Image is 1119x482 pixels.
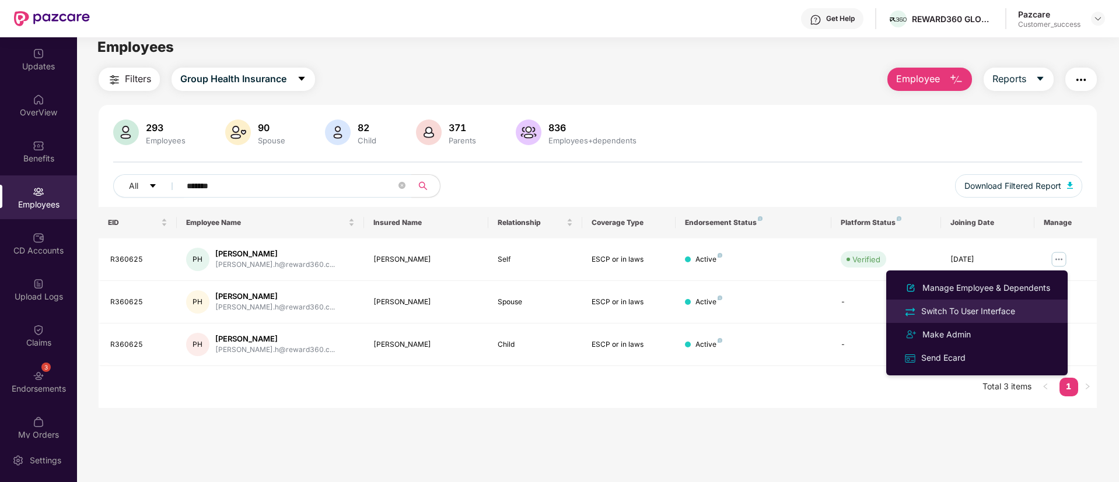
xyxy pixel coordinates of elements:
[982,378,1031,396] li: Total 3 items
[33,140,44,152] img: svg+xml;base64,PHN2ZyBpZD0iQmVuZWZpdHMiIHhtbG5zPSJodHRwOi8vd3d3LnczLm9yZy8yMDAwL3N2ZyIgd2lkdGg9Ij...
[955,174,1082,198] button: Download Filtered Report
[919,305,1017,318] div: Switch To User Interface
[186,333,209,356] div: PH
[904,328,918,342] img: svg+xml;base64,PHN2ZyB4bWxucz0iaHR0cDovL3d3dy53My5vcmcvMjAwMC9zdmciIHdpZHRoPSIyNCIgaGVpZ2h0PSIyNC...
[149,182,157,191] span: caret-down
[1059,378,1078,395] a: 1
[177,207,364,238] th: Employee Name
[33,232,44,244] img: svg+xml;base64,PHN2ZyBpZD0iQ0RfQWNjb3VudHMiIGRhdGEtbmFtZT0iQ0QgQWNjb3VudHMiIHhtbG5zPSJodHRwOi8vd3...
[416,119,442,145] img: svg+xml;base64,PHN2ZyB4bWxucz0iaHR0cDovL3d3dy53My5vcmcvMjAwMC9zdmciIHhtbG5zOnhsaW5rPSJodHRwOi8vd3...
[33,278,44,290] img: svg+xml;base64,PHN2ZyBpZD0iVXBsb2FkX0xvZ3MiIGRhdGEtbmFtZT0iVXBsb2FkIExvZ3MiIHhtbG5zPSJodHRwOi8vd3...
[186,218,346,227] span: Employee Name
[1018,9,1080,20] div: Pazcare
[488,207,582,238] th: Relationship
[33,416,44,428] img: svg+xml;base64,PHN2ZyBpZD0iTXlfT3JkZXJzIiBkYXRhLW5hbWU9Ik15IE9yZGVycyIgeG1sbnM9Imh0dHA6Ly93d3cudz...
[33,324,44,336] img: svg+xml;base64,PHN2ZyBpZD0iQ2xhaW0iIHhtbG5zPSJodHRwOi8vd3d3LnczLm9yZy8yMDAwL3N2ZyIgd2lkdGg9IjIwIi...
[256,122,288,133] div: 90
[498,339,572,350] div: Child
[12,455,24,466] img: svg+xml;base64,PHN2ZyBpZD0iU2V0dGluZy0yMHgyMCIgeG1sbnM9Imh0dHA6Ly93d3cudzMub3JnLzIwMDAvc3ZnIiB3aW...
[984,68,1054,91] button: Reportscaret-down
[852,254,880,265] div: Verified
[446,136,478,145] div: Parents
[215,248,335,259] div: [PERSON_NAME]
[949,73,963,87] img: svg+xml;base64,PHN2ZyB4bWxucz0iaHR0cDovL3d3dy53My5vcmcvMjAwMC9zdmciIHhtbG5zOnhsaW5rPSJodHRwOi8vd3...
[498,297,572,308] div: Spouse
[33,370,44,382] img: svg+xml;base64,PHN2ZyBpZD0iRW5kb3JzZW1lbnRzIiB4bWxucz0iaHR0cDovL3d3dy53My5vcmcvMjAwMC9zdmciIHdpZH...
[108,218,159,227] span: EID
[1084,383,1091,390] span: right
[172,68,315,91] button: Group Health Insurancecaret-down
[592,297,666,308] div: ESCP or in laws
[950,254,1025,265] div: [DATE]
[129,180,138,192] span: All
[695,339,722,350] div: Active
[546,122,639,133] div: 836
[373,297,480,308] div: [PERSON_NAME]
[718,295,722,300] img: svg+xml;base64,PHN2ZyB4bWxucz0iaHR0cDovL3d3dy53My5vcmcvMjAwMC9zdmciIHdpZHRoPSI4IiBoZWlnaHQ9IjgiIH...
[411,181,434,191] span: search
[14,11,90,26] img: New Pazcare Logo
[920,328,973,341] div: Make Admin
[826,14,855,23] div: Get Help
[215,259,335,270] div: [PERSON_NAME].h@reward360.c...
[99,207,177,238] th: EID
[718,338,722,343] img: svg+xml;base64,PHN2ZyB4bWxucz0iaHR0cDovL3d3dy53My5vcmcvMjAwMC9zdmciIHdpZHRoPSI4IiBoZWlnaHQ9IjgiIH...
[831,281,940,323] td: -
[1050,250,1068,269] img: manageButton
[225,119,251,145] img: svg+xml;base64,PHN2ZyB4bWxucz0iaHR0cDovL3d3dy53My5vcmcvMjAwMC9zdmciIHhtbG5zOnhsaW5rPSJodHRwOi8vd3...
[810,14,821,26] img: svg+xml;base64,PHN2ZyBpZD0iSGVscC0zMngzMiIgeG1sbnM9Imh0dHA6Ly93d3cudzMub3JnLzIwMDAvc3ZnIiB3aWR0aD...
[1078,378,1097,396] button: right
[887,68,972,91] button: Employee
[1034,207,1097,238] th: Manage
[215,291,335,302] div: [PERSON_NAME]
[215,302,335,313] div: [PERSON_NAME].h@reward360.c...
[1036,378,1055,396] li: Previous Page
[411,174,440,198] button: search
[685,218,822,227] div: Endorsement Status
[1074,73,1088,87] img: svg+xml;base64,PHN2ZyB4bWxucz0iaHR0cDovL3d3dy53My5vcmcvMjAwMC9zdmciIHdpZHRoPSIyNCIgaGVpZ2h0PSIyNC...
[841,218,931,227] div: Platform Status
[373,339,480,350] div: [PERSON_NAME]
[1067,182,1073,189] img: svg+xml;base64,PHN2ZyB4bWxucz0iaHR0cDovL3d3dy53My5vcmcvMjAwMC9zdmciIHhtbG5zOnhsaW5rPSJodHRwOi8vd3...
[592,339,666,350] div: ESCP or in laws
[355,122,379,133] div: 82
[1042,383,1049,390] span: left
[919,351,968,364] div: Send Ecard
[33,186,44,198] img: svg+xml;base64,PHN2ZyBpZD0iRW1wbG95ZWVzIiB4bWxucz0iaHR0cDovL3d3dy53My5vcmcvMjAwMC9zdmciIHdpZHRoPS...
[398,181,405,192] span: close-circle
[110,339,167,350] div: R360625
[964,180,1061,192] span: Download Filtered Report
[110,254,167,265] div: R360625
[904,305,917,318] img: svg+xml;base64,PHN2ZyB4bWxucz0iaHR0cDovL3d3dy53My5vcmcvMjAwMC9zdmciIHdpZHRoPSIyNCIgaGVpZ2h0PSIyNC...
[896,72,940,86] span: Employee
[113,174,184,198] button: Allcaret-down
[758,216,763,221] img: svg+xml;base64,PHN2ZyB4bWxucz0iaHR0cDovL3d3dy53My5vcmcvMjAwMC9zdmciIHdpZHRoPSI4IiBoZWlnaHQ9IjgiIH...
[912,13,994,24] div: REWARD360 GLOBAL SERVICES PRIVATE LIMITED
[186,290,209,314] div: PH
[398,182,405,189] span: close-circle
[831,323,940,366] td: -
[446,122,478,133] div: 371
[144,122,188,133] div: 293
[718,253,722,258] img: svg+xml;base64,PHN2ZyB4bWxucz0iaHR0cDovL3d3dy53My5vcmcvMjAwMC9zdmciIHdpZHRoPSI4IiBoZWlnaHQ9IjgiIH...
[1093,14,1103,23] img: svg+xml;base64,PHN2ZyBpZD0iRHJvcGRvd24tMzJ4MzIiIHhtbG5zPSJodHRwOi8vd3d3LnczLm9yZy8yMDAwL3N2ZyIgd2...
[113,119,139,145] img: svg+xml;base64,PHN2ZyB4bWxucz0iaHR0cDovL3d3dy53My5vcmcvMjAwMC9zdmciIHhtbG5zOnhsaW5rPSJodHRwOi8vd3...
[992,72,1026,86] span: Reports
[107,73,121,87] img: svg+xml;base64,PHN2ZyB4bWxucz0iaHR0cDovL3d3dy53My5vcmcvMjAwMC9zdmciIHdpZHRoPSIyNCIgaGVpZ2h0PSIyNC...
[297,74,306,85] span: caret-down
[355,136,379,145] div: Child
[1078,378,1097,396] li: Next Page
[1036,74,1045,85] span: caret-down
[941,207,1034,238] th: Joining Date
[498,254,572,265] div: Self
[1059,378,1078,396] li: 1
[695,297,722,308] div: Active
[41,363,51,372] div: 3
[26,455,65,466] div: Settings
[110,297,167,308] div: R360625
[1036,378,1055,396] button: left
[99,68,160,91] button: Filters
[592,254,666,265] div: ESCP or in laws
[920,282,1052,294] div: Manage Employee & Dependents
[904,281,918,295] img: svg+xml;base64,PHN2ZyB4bWxucz0iaHR0cDovL3d3dy53My5vcmcvMjAwMC9zdmciIHhtbG5zOnhsaW5rPSJodHRwOi8vd3...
